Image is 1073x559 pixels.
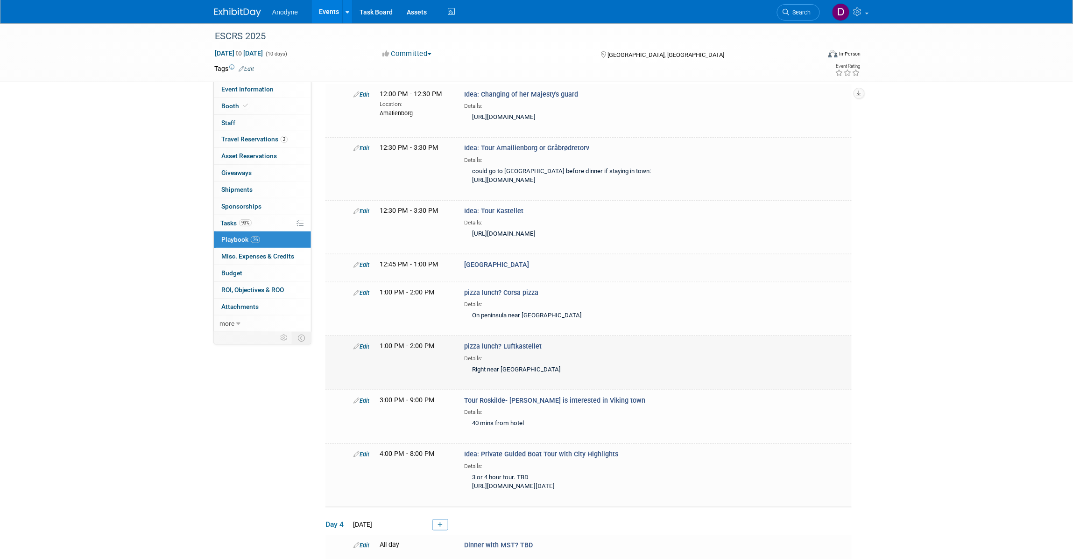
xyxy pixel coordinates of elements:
[292,332,311,344] td: Toggle Event Tabs
[221,119,235,126] span: Staff
[832,3,850,21] img: Dawn Jozwiak
[464,342,542,350] span: pizza lunch? Luftkastellet
[214,182,311,198] a: Shipments
[380,49,435,59] button: Committed
[380,342,435,350] span: 1:00 PM - 2:00 PM
[835,64,861,69] div: Event Rating
[464,397,645,405] span: Tour Roskilde- [PERSON_NAME] is interested in Viking town
[464,298,704,308] div: Details:
[464,352,704,363] div: Details:
[325,519,349,530] span: Day 4
[464,227,704,242] div: [URL][DOMAIN_NAME]
[221,286,284,293] span: ROI, Objectives & ROO
[221,236,260,243] span: Playbook
[276,332,292,344] td: Personalize Event Tab Strip
[777,4,820,21] a: Search
[214,282,311,298] a: ROI, Objectives & ROO
[353,451,369,458] a: Edit
[765,49,861,63] div: Event Format
[221,152,277,160] span: Asset Reservations
[353,208,369,215] a: Edit
[839,50,861,57] div: In-Person
[464,216,704,227] div: Details:
[464,363,704,378] div: Right near [GEOGRAPHIC_DATA]
[464,261,529,269] span: [GEOGRAPHIC_DATA]
[239,66,254,72] a: Edit
[214,115,311,131] a: Staff
[607,51,724,58] span: [GEOGRAPHIC_DATA], [GEOGRAPHIC_DATA]
[251,236,260,243] span: 26
[380,108,450,118] div: Amalienborg
[380,450,435,458] span: 4:00 PM - 8:00 PM
[464,308,704,324] div: On peninsula near [GEOGRAPHIC_DATA]
[221,169,252,176] span: Giveaways
[214,248,311,265] a: Misc. Expenses & Credits
[464,144,589,152] span: Idea: Tour Amailienborg or Gråbrødretorv
[464,110,704,126] div: [URL][DOMAIN_NAME]
[464,405,704,416] div: Details:
[281,136,288,143] span: 2
[221,102,250,110] span: Booth
[464,416,704,432] div: 40 mins from hotel
[265,51,287,57] span: (10 days)
[464,164,704,189] div: could go to [GEOGRAPHIC_DATA] before dinner if staying in town: [URL][DOMAIN_NAME]
[353,145,369,152] a: Edit
[790,9,811,16] span: Search
[243,103,248,108] i: Booth reservation complete
[220,219,252,227] span: Tasks
[828,50,838,57] img: Format-Inperson.png
[380,144,438,152] span: 12:30 PM - 3:30 PM
[464,542,533,550] span: Dinner with MST? TBD
[353,91,369,98] a: Edit
[350,521,372,528] span: [DATE]
[464,470,704,495] div: 3 or 4 hour tour. TBD [URL][DOMAIN_NAME][DATE]
[214,98,311,114] a: Booth
[212,28,806,45] div: ESCRS 2025
[380,541,399,549] span: All day
[219,320,234,327] span: more
[380,288,435,296] span: 1:00 PM - 2:00 PM
[214,165,311,181] a: Giveaways
[214,148,311,164] a: Asset Reservations
[214,315,311,332] a: more
[214,64,254,73] td: Tags
[221,252,294,260] span: Misc. Expenses & Credits
[234,49,243,57] span: to
[464,154,704,164] div: Details:
[380,99,450,108] div: Location:
[380,207,438,215] span: 12:30 PM - 3:30 PM
[353,542,369,549] a: Edit
[214,131,311,147] a: Travel Reservations2
[353,343,369,350] a: Edit
[380,396,435,404] span: 3:00 PM - 9:00 PM
[353,397,369,404] a: Edit
[214,198,311,215] a: Sponsorships
[214,265,311,281] a: Budget
[221,203,261,210] span: Sponsorships
[272,8,298,16] span: Anodyne
[221,303,259,310] span: Attachments
[464,460,704,470] div: Details:
[221,85,274,93] span: Event Information
[464,91,578,98] span: Idea: Changing of her Majesty's guard
[464,207,523,215] span: Idea: Tour Kastellet
[380,90,442,98] span: 12:00 PM - 12:30 PM
[214,231,311,248] a: Playbook26
[221,186,253,193] span: Shipments
[214,215,311,231] a: Tasks93%
[239,219,252,226] span: 93%
[214,299,311,315] a: Attachments
[464,289,538,297] span: pizza lunch? Corsa pizza
[221,269,242,277] span: Budget
[214,49,263,57] span: [DATE] [DATE]
[214,81,311,98] a: Event Information
[464,99,704,110] div: Details:
[214,8,261,17] img: ExhibitDay
[353,261,369,268] a: Edit
[380,260,438,268] span: 12:45 PM - 1:00 PM
[464,450,618,458] span: Idea: Private Guided Boat Tour with City Highlights
[353,289,369,296] a: Edit
[221,135,288,143] span: Travel Reservations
